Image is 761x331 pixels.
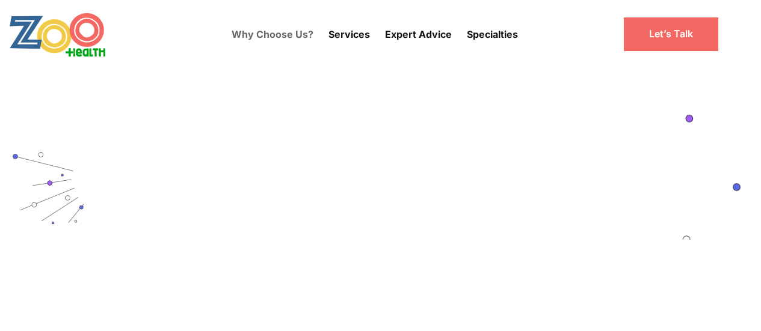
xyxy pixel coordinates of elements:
div: Expert Advice [385,9,452,59]
p: Services [328,27,370,41]
div: Specialties [467,9,518,59]
p: Expert Advice [385,27,452,41]
a: Let’s Talk [623,16,719,52]
div: Services [328,9,370,59]
a: Specialties [467,28,518,40]
a: home [9,12,138,57]
a: Expert Advice [385,21,452,47]
a: Why Choose Us? [232,17,313,51]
